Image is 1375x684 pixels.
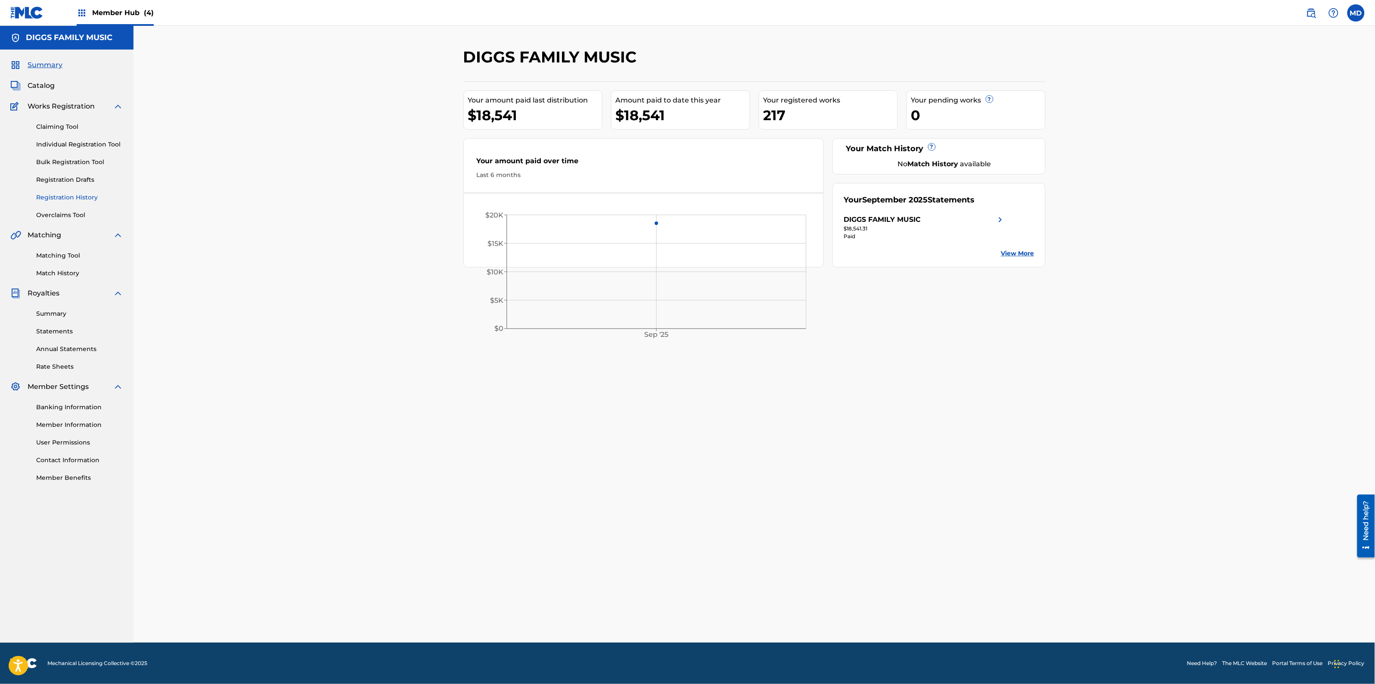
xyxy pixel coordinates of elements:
[468,106,602,125] div: $18,541
[113,230,123,240] img: expand
[1332,643,1375,684] iframe: Chat Widget
[144,9,154,17] span: (4)
[36,438,123,447] a: User Permissions
[911,106,1045,125] div: 0
[113,382,123,392] img: expand
[77,8,87,18] img: Top Rightsholders
[1328,8,1339,18] img: help
[36,327,123,336] a: Statements
[907,160,958,168] strong: Match History
[36,403,123,412] a: Banking Information
[28,230,61,240] span: Matching
[764,106,897,125] div: 217
[36,456,123,465] a: Contact Information
[28,382,89,392] span: Member Settings
[485,211,503,219] tspan: $20K
[36,269,123,278] a: Match History
[1303,4,1320,22] a: Public Search
[28,101,95,112] span: Works Registration
[92,8,154,18] span: Member Hub
[36,309,123,318] a: Summary
[10,288,21,298] img: Royalties
[487,239,503,248] tspan: $15K
[986,96,993,103] span: ?
[1223,659,1267,667] a: The MLC Website
[28,60,62,70] span: Summary
[1335,651,1340,677] div: Drag
[28,288,59,298] span: Royalties
[1351,491,1375,561] iframe: Resource Center
[113,101,123,112] img: expand
[36,420,123,429] a: Member Information
[468,95,602,106] div: Your amount paid last distribution
[36,193,123,202] a: Registration History
[854,159,1034,169] div: No available
[490,296,503,305] tspan: $5K
[36,158,123,167] a: Bulk Registration Tool
[487,268,503,276] tspan: $10K
[36,211,123,220] a: Overclaims Tool
[47,659,147,667] span: Mechanical Licensing Collective © 2025
[844,233,1006,240] div: Paid
[1001,249,1034,258] a: View More
[494,325,503,333] tspan: $0
[36,345,123,354] a: Annual Statements
[10,81,55,91] a: CatalogCatalog
[36,362,123,371] a: Rate Sheets
[995,215,1006,225] img: right chevron icon
[36,251,123,260] a: Matching Tool
[764,95,897,106] div: Your registered works
[644,330,668,339] tspan: Sep '25
[477,156,811,171] div: Your amount paid over time
[1328,659,1365,667] a: Privacy Policy
[844,215,921,225] div: DIGGS FAMILY MUSIC
[10,33,21,43] img: Accounts
[844,194,975,206] div: Your Statements
[10,60,62,70] a: SummarySummary
[928,143,935,150] span: ?
[10,60,21,70] img: Summary
[26,33,112,43] h5: DIGGS FAMILY MUSIC
[10,101,22,112] img: Works Registration
[10,382,21,392] img: Member Settings
[10,230,21,240] img: Matching
[10,6,43,19] img: MLC Logo
[463,47,641,67] h2: DIGGS FAMILY MUSIC
[911,95,1045,106] div: Your pending works
[113,288,123,298] img: expand
[10,658,37,668] img: logo
[844,225,1006,233] div: $18,541.31
[862,195,928,205] span: September 2025
[1273,659,1323,667] a: Portal Terms of Use
[844,215,1006,240] a: DIGGS FAMILY MUSICright chevron icon$18,541.31Paid
[844,143,1034,155] div: Your Match History
[1347,4,1365,22] div: User Menu
[616,95,750,106] div: Amount paid to date this year
[1187,659,1217,667] a: Need Help?
[36,473,123,482] a: Member Benefits
[1306,8,1316,18] img: search
[36,140,123,149] a: Individual Registration Tool
[36,175,123,184] a: Registration Drafts
[28,81,55,91] span: Catalog
[36,122,123,131] a: Claiming Tool
[477,171,811,180] div: Last 6 months
[1325,4,1342,22] div: Help
[10,81,21,91] img: Catalog
[616,106,750,125] div: $18,541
